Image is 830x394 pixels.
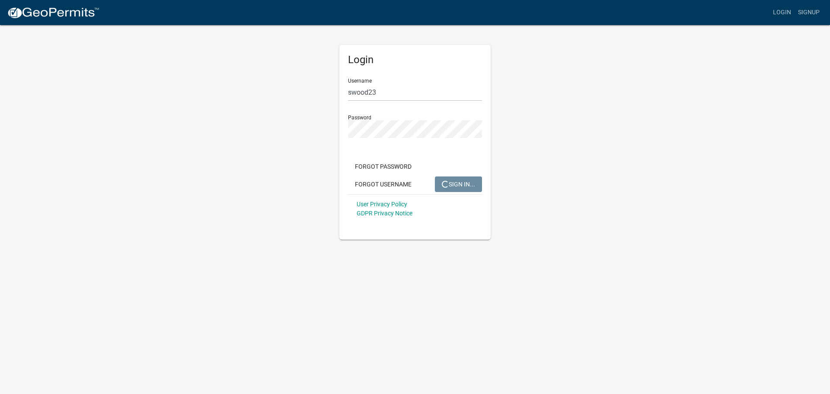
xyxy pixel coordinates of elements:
[442,180,475,187] span: SIGN IN...
[435,176,482,192] button: SIGN IN...
[357,201,407,208] a: User Privacy Policy
[348,159,418,174] button: Forgot Password
[348,54,482,66] h5: Login
[795,4,823,21] a: Signup
[357,210,412,217] a: GDPR Privacy Notice
[348,176,418,192] button: Forgot Username
[769,4,795,21] a: Login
